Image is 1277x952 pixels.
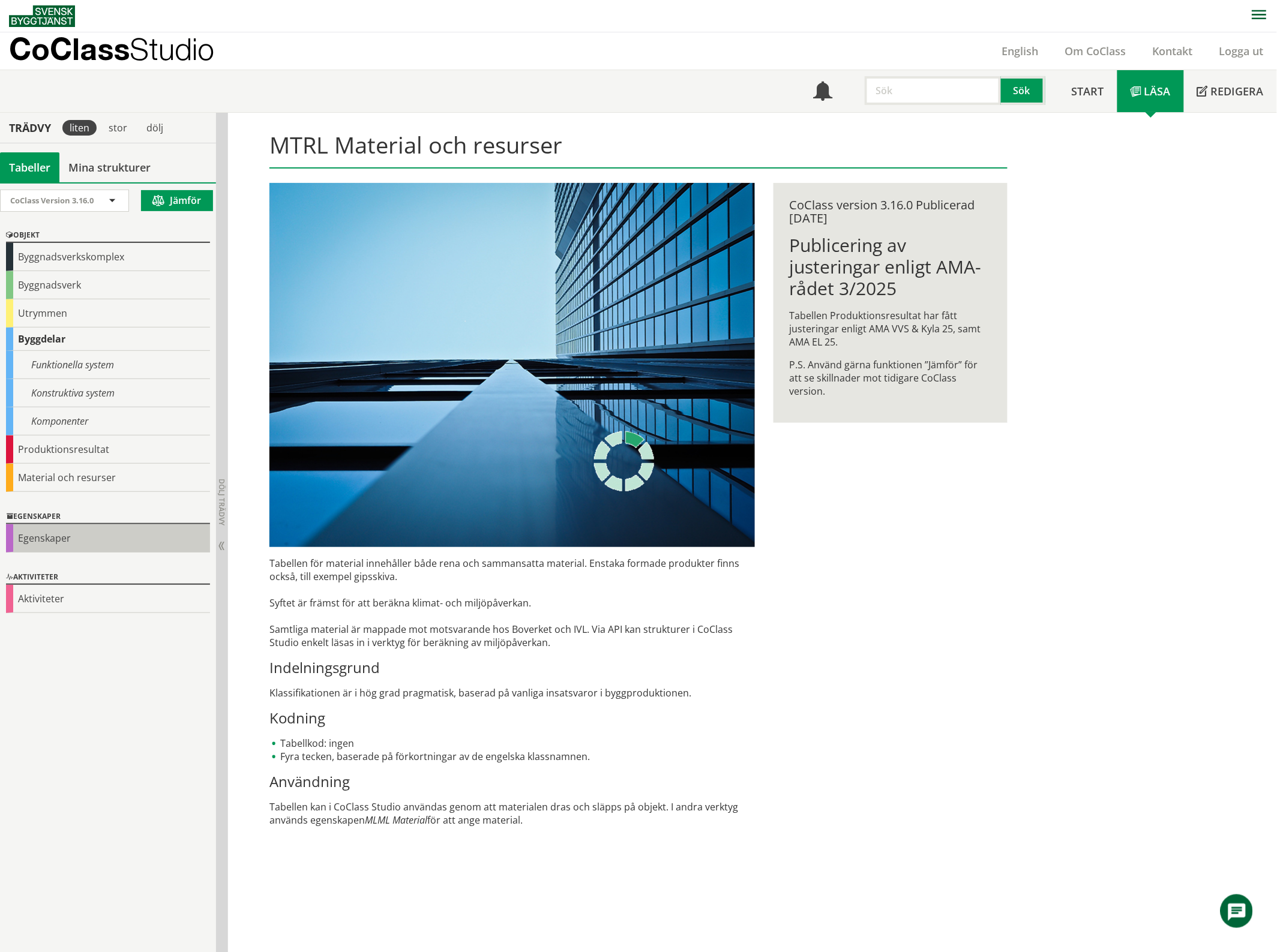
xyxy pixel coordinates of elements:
[6,229,210,243] div: Objekt
[1059,70,1117,112] a: Start
[789,235,991,299] h1: Publicering av justeringar enligt AMA-rådet 3/2025
[6,585,210,613] div: Aktiviteter
[1140,44,1206,58] a: Kontakt
[6,351,210,379] div: Funktionella system
[9,32,240,70] a: CoClassStudio
[141,190,213,211] button: Jämför
[989,44,1052,58] a: English
[269,183,755,547] img: Materialtabellen.jpg
[6,436,210,464] div: Produktionsresultat
[1144,84,1171,98] span: Läsa
[6,524,210,552] div: Egenskaper
[62,120,97,136] div: liten
[6,379,210,407] div: Konstruktiva system
[6,407,210,436] div: Komponenter
[269,557,755,649] p: Tabellen för material innehåller både rena och sammansatta material. Enstaka formade produkter fi...
[269,131,1007,169] h1: MTRL Material och resurser
[6,328,210,351] div: Byggdelar
[6,510,210,524] div: Egenskaper
[6,299,210,328] div: Utrymmen
[1206,44,1277,58] a: Logga ut
[9,42,214,56] p: CoClass
[1117,70,1184,112] a: Läsa
[789,199,991,225] div: CoClass version 3.16.0 Publicerad [DATE]
[1052,44,1140,58] a: Om CoClass
[6,243,210,271] div: Byggnadsverkskomplex
[269,709,755,727] h3: Kodning
[59,152,160,182] a: Mina strukturer
[9,5,75,27] img: Svensk Byggtjänst
[1211,84,1264,98] span: Redigera
[813,83,832,102] span: Notifikationer
[594,431,654,491] img: Laddar
[269,750,755,763] li: Fyra tecken, baserade på förkortningar av de engelska klassnamnen.
[217,479,227,525] span: Dölj trädvy
[6,271,210,299] div: Byggnadsverk
[10,195,94,206] span: CoClass Version 3.16.0
[1001,76,1045,105] button: Sök
[789,358,991,398] p: P.S. Använd gärna funktionen ”Jämför” för att se skillnader mot tidigare CoClass version.
[6,464,210,492] div: Material och resurser
[269,773,755,791] h3: Användning
[1184,70,1277,112] a: Redigera
[865,76,1001,105] input: Sök
[269,737,755,750] li: Tabellkod: ingen
[139,120,170,136] div: dölj
[365,813,427,827] em: MLML Material
[130,31,214,67] span: Studio
[2,121,58,134] div: Trädvy
[269,659,755,677] h3: Indelningsgrund
[1072,84,1104,98] span: Start
[789,309,991,349] p: Tabellen Produktionsresultat har fått justeringar enligt AMA VVS & Kyla 25, samt AMA EL 25.
[6,570,210,585] div: Aktiviteter
[269,557,755,827] div: Klassifikationen är i hög grad pragmatisk, baserad på vanliga insatsvaror i byggproduktionen. Tab...
[101,120,134,136] div: stor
